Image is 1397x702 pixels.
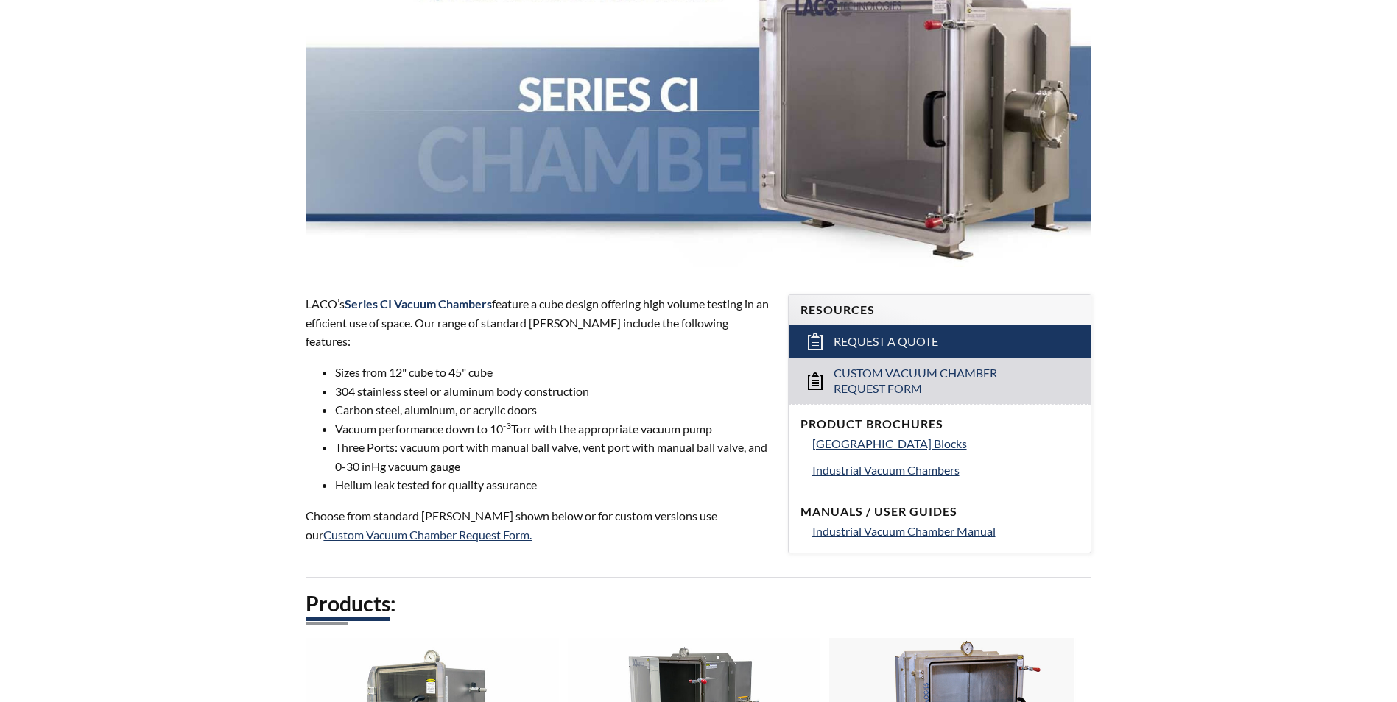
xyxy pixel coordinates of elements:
[335,419,770,439] li: Vacuum performance down to 10 Torr with the appropriate vacuum pump
[812,522,1079,541] a: Industrial Vacuum Chamber Manual
[335,438,770,475] li: Three Ports: vacuum port with manual ball valve, vent port with manual ball valve, and 0-30 inHg ...
[789,325,1091,358] a: Request a Quote
[503,420,511,431] sup: -3
[812,524,996,538] span: Industrial Vacuum Chamber Manual
[789,358,1091,404] a: Custom Vacuum Chamber Request Form
[335,363,770,382] li: Sizes from 12" cube to 45" cube
[306,506,770,544] p: Choose from standard [PERSON_NAME] shown below or for custom versions use our
[306,294,770,351] p: LACO’s feature a cube design offering high volume testing in an efficient use of space. Our range...
[834,366,1047,397] span: Custom Vacuum Chamber Request Form
[812,436,967,450] span: [GEOGRAPHIC_DATA] Blocks
[800,416,1079,432] h4: Product Brochures
[812,434,1079,453] a: [GEOGRAPHIC_DATA] Blocks
[335,475,770,494] li: Helium leak tested for quality assurance
[812,461,1079,480] a: Industrial Vacuum Chambers
[335,382,770,401] li: 304 stainless steel or aluminum body construction
[306,590,1091,617] h2: Products:
[323,528,532,542] a: Custom Vacuum Chamber Request Form.
[812,463,960,477] span: Industrial Vacuum Chambers
[345,297,492,311] strong: Series CI Vacuum Chambers
[800,504,1079,520] h4: Manuals / User Guides
[800,302,1079,318] h4: Resources
[834,334,938,350] span: Request a Quote
[335,400,770,419] li: Carbon steel, aluminum, or acrylic doors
